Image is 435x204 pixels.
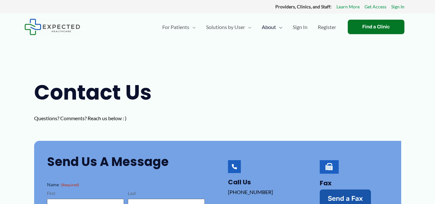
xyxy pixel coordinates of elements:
[313,16,341,38] a: Register
[228,160,241,173] a: Call Us
[206,16,245,38] span: Solutions by User
[348,20,404,34] a: Find a Clinic
[328,195,363,202] span: Send a Fax
[47,154,205,170] h2: Send Us a Message
[336,3,360,11] a: Learn More
[245,16,251,38] span: Menu Toggle
[391,3,404,11] a: Sign In
[228,178,251,187] a: Call Us
[24,19,80,35] img: Expected Healthcare Logo - side, dark font, small
[61,182,79,187] span: (Required)
[157,16,201,38] a: For PatientsMenu Toggle
[320,179,388,187] h4: Fax
[162,16,189,38] span: For Patients
[128,190,205,197] label: Last
[47,190,124,197] label: First
[47,181,79,188] legend: Name
[228,187,297,197] p: [PHONE_NUMBER]‬‬
[34,78,166,107] h1: Contact Us
[293,16,307,38] span: Sign In
[157,16,341,38] nav: Primary Site Navigation
[288,16,313,38] a: Sign In
[364,3,386,11] a: Get Access
[318,16,336,38] span: Register
[257,16,288,38] a: AboutMenu Toggle
[276,16,282,38] span: Menu Toggle
[262,16,276,38] span: About
[34,113,166,123] p: Questions? Comments? Reach us below : )
[275,4,332,9] strong: Providers, Clinics, and Staff:
[189,16,196,38] span: Menu Toggle
[201,16,257,38] a: Solutions by UserMenu Toggle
